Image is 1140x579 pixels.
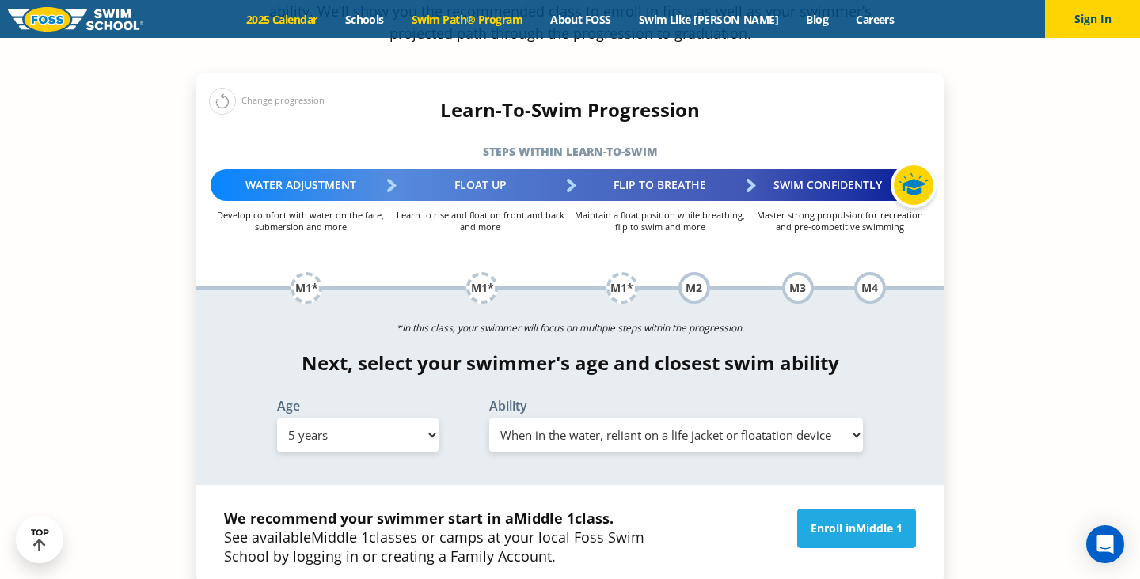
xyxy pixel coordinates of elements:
p: Develop comfort with water on the face, submersion and more [211,209,390,233]
div: Flip to Breathe [570,169,750,201]
span: Middle 1 [856,520,902,535]
div: Float Up [390,169,570,201]
a: About FOSS [537,12,625,27]
p: Master strong propulsion for recreation and pre-competitive swimming [750,209,929,233]
strong: We recommend your swimmer start in a class. [224,509,614,528]
label: Ability [489,399,863,412]
div: M3 [782,272,814,304]
a: 2025 Calendar [232,12,331,27]
p: See available classes or camps at your local Foss Swim School by logging in or creating a Family ... [224,509,680,566]
a: Careers [842,12,908,27]
img: FOSS Swim School Logo [8,7,143,32]
a: Schools [331,12,397,27]
div: TOP [31,528,49,552]
p: Learn to rise and float on front and back and more [390,209,570,233]
a: Swim Like [PERSON_NAME] [625,12,792,27]
h4: Next, select your swimmer's age and closest swim ability [196,352,944,374]
a: Enroll inMiddle 1 [797,509,916,548]
a: Blog [792,12,842,27]
label: Age [277,399,439,412]
h4: Learn-To-Swim Progression [196,99,944,121]
div: Open Intercom Messenger [1086,525,1124,563]
div: M4 [854,272,886,304]
div: Swim Confidently [750,169,929,201]
p: *In this class, your swimmer will focus on multiple steps within the progression. [196,317,944,339]
div: M2 [678,272,710,304]
div: Water Adjustment [211,169,390,201]
h5: Steps within Learn-to-Swim [196,141,944,163]
a: Swim Path® Program [397,12,536,27]
div: Change progression [209,87,325,115]
span: Middle 1 [311,528,369,547]
p: Maintain a float position while breathing, flip to swim and more [570,209,750,233]
span: Middle 1 [514,509,575,528]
